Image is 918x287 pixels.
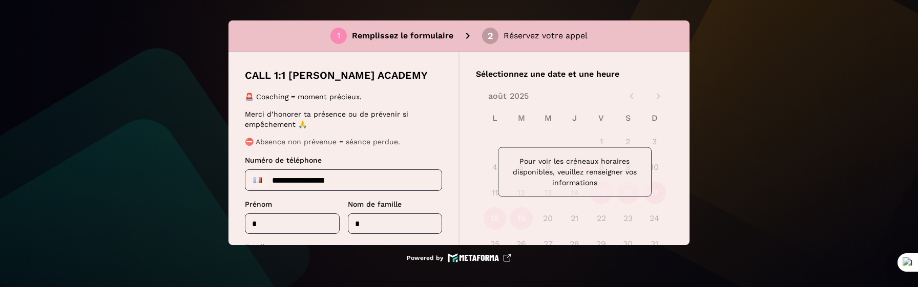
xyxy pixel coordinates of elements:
[348,200,402,208] span: Nom de famille
[476,68,673,80] p: Sélectionnez une date et une heure
[245,243,264,251] span: Email
[245,137,439,147] p: ⛔ Absence non prévenue = séance perdue.
[247,172,268,188] div: France: + 33
[504,30,588,42] p: Réservez votre appel
[245,109,439,129] p: Merci d’honorer ta présence ou de prévenir si empêchement 🙏
[507,156,643,188] p: Pour voir les créneaux horaires disponibles, veuillez renseigner vos informations
[407,254,444,262] p: Powered by
[245,156,322,164] span: Numéro de téléphone
[245,68,428,82] p: CALL 1:1 [PERSON_NAME] ACADEMY
[245,200,272,208] span: Prénom
[488,31,493,40] div: 2
[407,253,511,262] a: Powered by
[245,92,439,102] p: 🚨 Coaching = moment précieux.
[352,30,453,42] p: Remplissez le formulaire
[337,31,340,40] div: 1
